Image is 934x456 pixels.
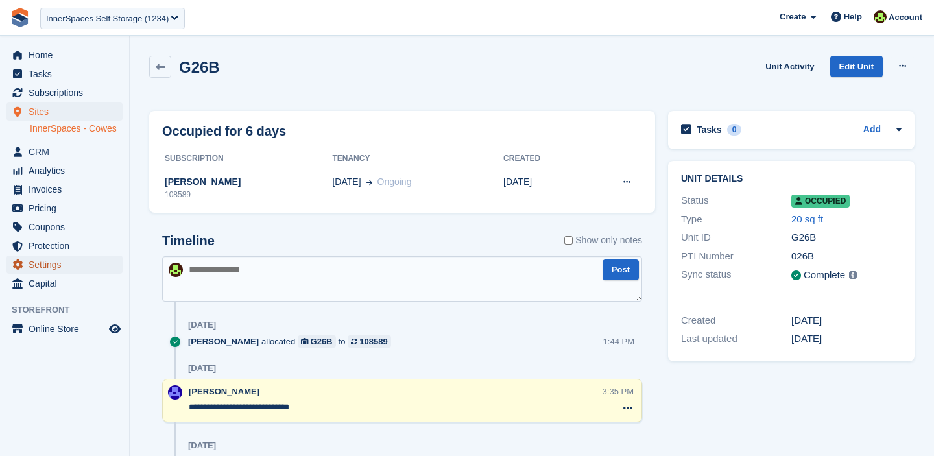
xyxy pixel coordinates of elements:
[168,385,182,400] img: Russell Harding
[849,271,857,279] img: icon-info-grey-7440780725fd019a000dd9b08b2336e03edf1995a4989e88bcd33f0948082b44.svg
[6,102,123,121] a: menu
[188,335,398,348] div: allocated to
[780,10,806,23] span: Create
[681,230,791,245] div: Unit ID
[503,149,583,169] th: Created
[6,218,123,236] a: menu
[29,320,106,338] span: Online Store
[760,56,819,77] a: Unit Activity
[6,199,123,217] a: menu
[359,335,387,348] div: 108589
[162,175,332,189] div: [PERSON_NAME]
[30,123,123,135] a: InnerSpaces - Cowes
[603,385,634,398] div: 3:35 PM
[29,46,106,64] span: Home
[188,363,216,374] div: [DATE]
[6,84,123,102] a: menu
[348,335,390,348] a: 108589
[298,335,335,348] a: G26B
[681,267,791,283] div: Sync status
[503,169,583,208] td: [DATE]
[874,10,887,23] img: Catherine Coffey
[29,143,106,161] span: CRM
[29,256,106,274] span: Settings
[162,189,332,200] div: 108589
[6,320,123,338] a: menu
[29,65,106,83] span: Tasks
[29,102,106,121] span: Sites
[189,387,259,396] span: [PERSON_NAME]
[6,143,123,161] a: menu
[681,193,791,208] div: Status
[29,237,106,255] span: Protection
[863,123,881,138] a: Add
[681,331,791,346] div: Last updated
[179,58,220,76] h2: G26B
[162,234,215,248] h2: Timeline
[29,84,106,102] span: Subscriptions
[791,213,823,224] a: 20 sq ft
[791,331,902,346] div: [DATE]
[6,65,123,83] a: menu
[6,180,123,198] a: menu
[697,124,722,136] h2: Tasks
[603,259,639,281] button: Post
[29,218,106,236] span: Coupons
[332,149,503,169] th: Tenancy
[10,8,30,27] img: stora-icon-8386f47178a22dfd0bd8f6a31ec36ba5ce8667c1dd55bd0f319d3a0aa187defe.svg
[169,263,183,277] img: Catherine Coffey
[681,313,791,328] div: Created
[29,162,106,180] span: Analytics
[12,304,129,317] span: Storefront
[564,234,573,247] input: Show only notes
[188,320,216,330] div: [DATE]
[681,212,791,227] div: Type
[107,321,123,337] a: Preview store
[791,249,902,264] div: 026B
[727,124,742,136] div: 0
[844,10,862,23] span: Help
[791,195,850,208] span: Occupied
[6,237,123,255] a: menu
[804,268,845,283] div: Complete
[6,256,123,274] a: menu
[889,11,922,24] span: Account
[188,335,259,348] span: [PERSON_NAME]
[46,12,169,25] div: InnerSpaces Self Storage (1234)
[681,174,902,184] h2: Unit details
[6,162,123,180] a: menu
[6,46,123,64] a: menu
[311,335,333,348] div: G26B
[377,176,412,187] span: Ongoing
[29,199,106,217] span: Pricing
[603,335,634,348] div: 1:44 PM
[791,230,902,245] div: G26B
[681,249,791,264] div: PTI Number
[332,175,361,189] span: [DATE]
[6,274,123,293] a: menu
[29,274,106,293] span: Capital
[564,234,642,247] label: Show only notes
[830,56,883,77] a: Edit Unit
[791,313,902,328] div: [DATE]
[188,440,216,451] div: [DATE]
[29,180,106,198] span: Invoices
[162,121,286,141] h2: Occupied for 6 days
[162,149,332,169] th: Subscription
